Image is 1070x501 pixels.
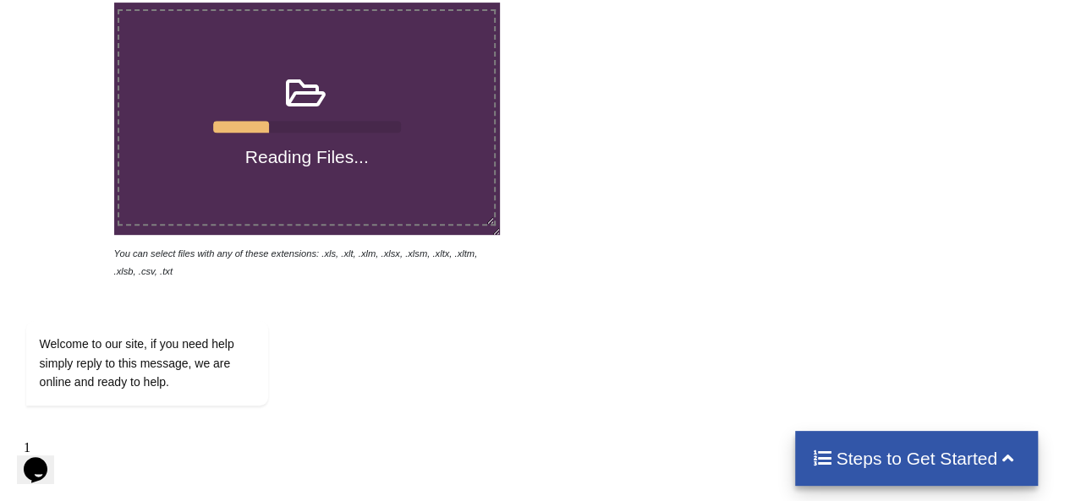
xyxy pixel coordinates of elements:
iframe: chat widget [17,433,71,484]
h4: Reading Files... [119,146,494,167]
h4: Steps to Get Started [812,448,1021,469]
iframe: chat widget [17,226,321,425]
